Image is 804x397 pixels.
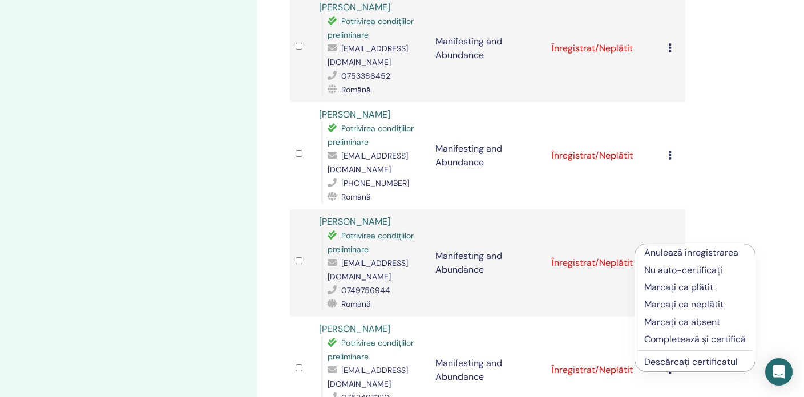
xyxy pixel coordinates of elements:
span: Potrivirea condițiilor preliminare [328,123,414,147]
span: Română [341,192,371,202]
span: [EMAIL_ADDRESS][DOMAIN_NAME] [328,365,408,389]
span: 0749756944 [341,285,390,295]
p: Marcați ca neplătit [644,298,746,311]
a: Descărcați certificatul [644,356,738,368]
span: Potrivirea condițiilor preliminare [328,338,414,362]
span: Română [341,84,371,95]
p: Nu auto-certificați [644,264,746,277]
span: [EMAIL_ADDRESS][DOMAIN_NAME] [328,151,408,175]
span: [PHONE_NUMBER] [341,178,409,188]
a: [PERSON_NAME] [319,1,390,13]
p: Marcați ca absent [644,315,746,329]
p: Completează și certifică [644,333,746,346]
p: Anulează înregistrarea [644,246,746,260]
span: 0753386452 [341,71,390,81]
p: Marcați ca plătit [644,281,746,294]
span: Română [341,299,371,309]
a: [PERSON_NAME] [319,108,390,120]
a: [PERSON_NAME] [319,323,390,335]
span: Potrivirea condițiilor preliminare [328,230,414,254]
span: Potrivirea condițiilor preliminare [328,16,414,40]
span: [EMAIL_ADDRESS][DOMAIN_NAME] [328,258,408,282]
a: [PERSON_NAME] [319,216,390,228]
div: Open Intercom Messenger [765,358,793,386]
td: Manifesting and Abundance [430,102,546,209]
span: [EMAIL_ADDRESS][DOMAIN_NAME] [328,43,408,67]
td: Manifesting and Abundance [430,209,546,317]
